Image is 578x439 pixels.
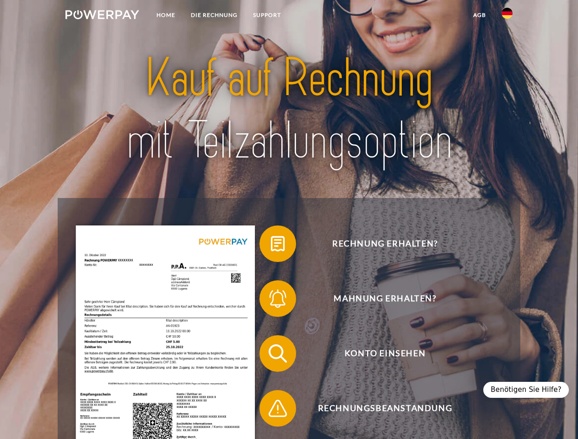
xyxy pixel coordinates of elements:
a: agb [465,7,494,23]
img: title-powerpay_de.svg [87,44,491,175]
button: Mahnung erhalten? [259,280,497,317]
span: Mahnung erhalten? [273,280,497,317]
img: logo-powerpay-white.svg [65,10,139,19]
button: Rechnungsbeanstandung [259,390,497,427]
span: Rechnungsbeanstandung [273,390,497,427]
button: Konto einsehen [259,335,497,372]
span: Konto einsehen [273,335,497,372]
img: qb_warning.svg [266,397,289,420]
div: Benötigen Sie Hilfe? [483,382,569,398]
img: qb_search.svg [266,342,289,365]
a: Home [149,7,183,23]
img: qb_bill.svg [266,232,289,255]
button: Rechnung erhalten? [259,225,497,262]
a: DIE RECHNUNG [183,7,245,23]
a: SUPPORT [245,7,289,23]
img: qb_bell.svg [266,287,289,310]
img: de [502,8,513,19]
span: Rechnung erhalten? [273,225,497,262]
